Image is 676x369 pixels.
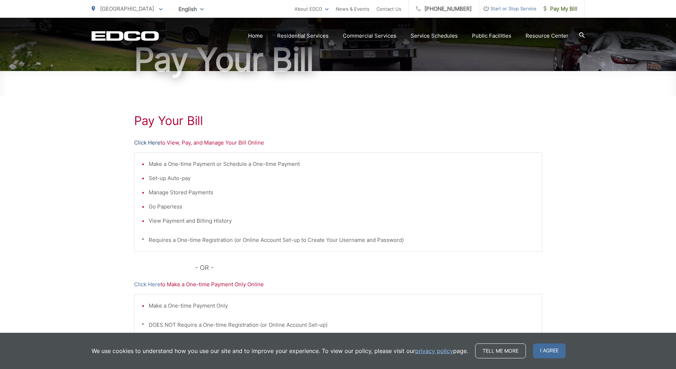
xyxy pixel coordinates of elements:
[336,5,369,13] a: News & Events
[195,262,542,273] p: - OR -
[343,32,396,40] a: Commercial Services
[149,217,535,225] li: View Payment and Billing History
[475,343,526,358] a: Tell me more
[149,302,535,310] li: Make a One-time Payment Only
[472,32,511,40] a: Public Facilities
[377,5,401,13] a: Contact Us
[134,280,160,289] a: Click Here
[149,160,535,168] li: Make a One-time Payment or Schedule a One-time Payment
[526,32,568,40] a: Resource Center
[277,32,329,40] a: Residential Services
[134,114,542,128] h1: Pay Your Bill
[149,202,535,211] li: Go Paperless
[142,236,535,244] p: * Requires a One-time Registration (or Online Account Set-up to Create Your Username and Password)
[295,5,329,13] a: About EDCO
[134,280,542,289] p: to Make a One-time Payment Only Online
[173,3,209,15] span: English
[134,139,160,147] a: Click Here
[411,32,458,40] a: Service Schedules
[415,347,453,355] a: privacy policy
[149,174,535,183] li: Set-up Auto-pay
[100,5,154,12] span: [GEOGRAPHIC_DATA]
[248,32,263,40] a: Home
[92,31,159,41] a: EDCD logo. Return to the homepage.
[142,321,535,329] p: * DOES NOT Require a One-time Registration (or Online Account Set-up)
[149,188,535,197] li: Manage Stored Payments
[92,347,468,355] p: We use cookies to understand how you use our site and to improve your experience. To view our pol...
[544,5,577,13] span: Pay My Bill
[134,139,542,147] p: to View, Pay, and Manage Your Bill Online
[533,343,566,358] span: I agree
[92,42,585,77] h1: Pay Your Bill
